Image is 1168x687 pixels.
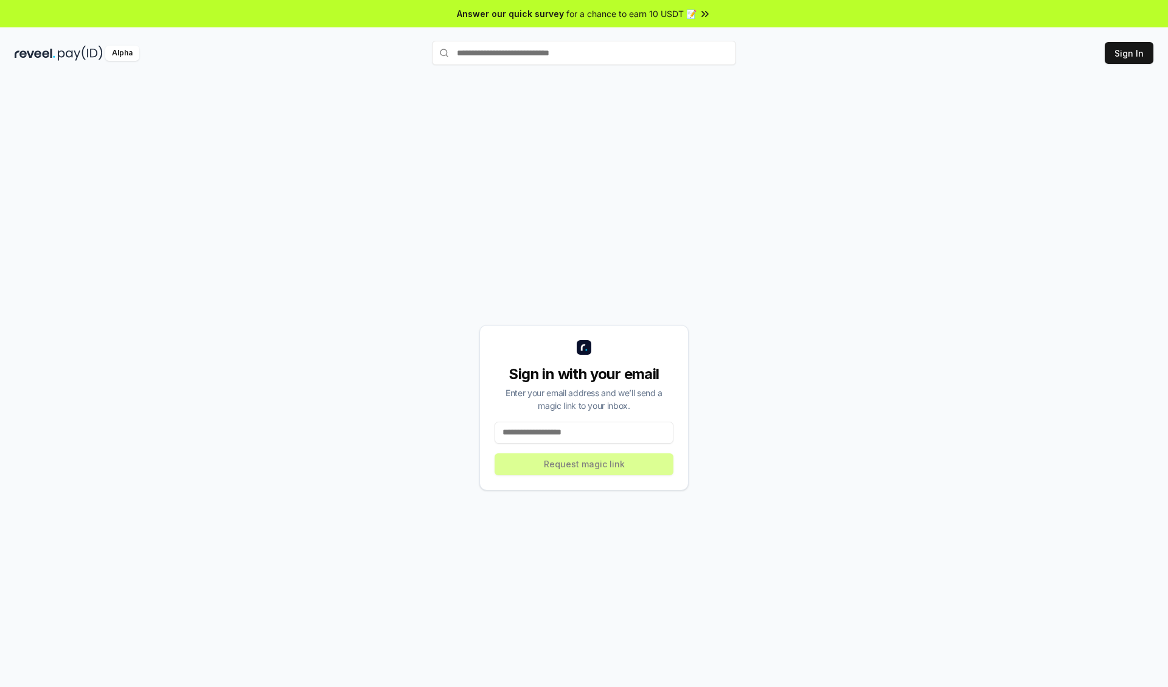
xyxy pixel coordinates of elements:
div: Sign in with your email [495,364,673,384]
img: reveel_dark [15,46,55,61]
img: logo_small [577,340,591,355]
img: pay_id [58,46,103,61]
span: for a chance to earn 10 USDT 📝 [566,7,697,20]
div: Alpha [105,46,139,61]
span: Answer our quick survey [457,7,564,20]
button: Sign In [1105,42,1153,64]
div: Enter your email address and we’ll send a magic link to your inbox. [495,386,673,412]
